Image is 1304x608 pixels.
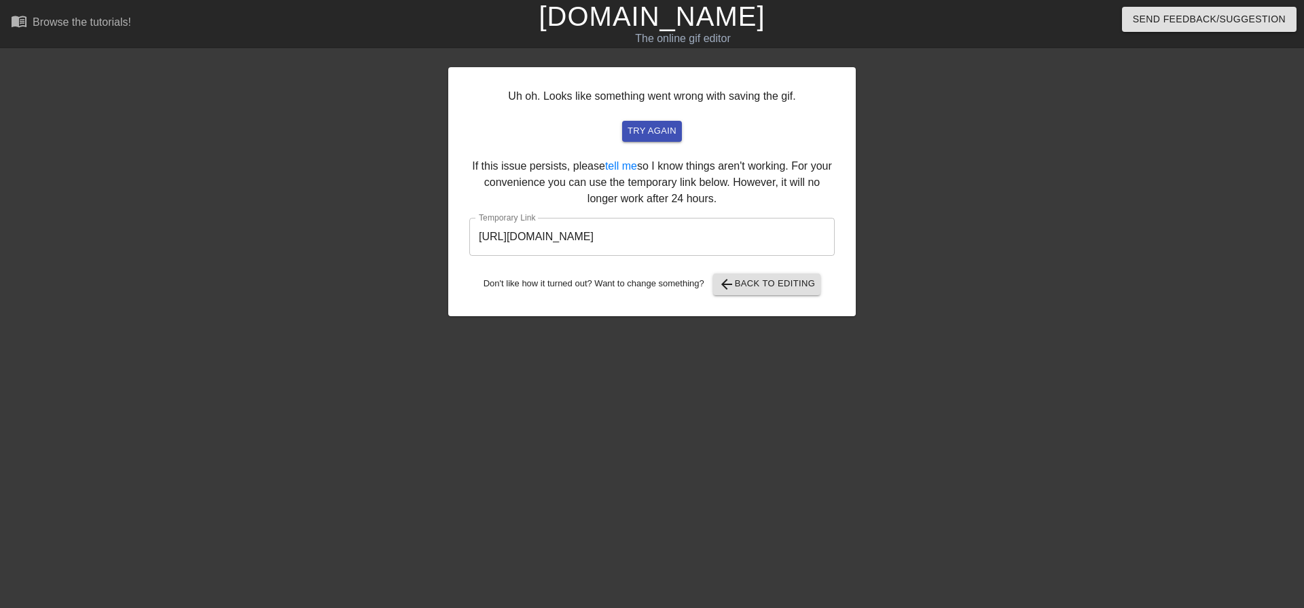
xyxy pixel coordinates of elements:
[441,31,924,47] div: The online gif editor
[448,67,856,316] div: Uh oh. Looks like something went wrong with saving the gif. If this issue persists, please so I k...
[605,160,637,172] a: tell me
[1122,7,1297,32] button: Send Feedback/Suggestion
[469,273,835,295] div: Don't like how it turned out? Want to change something?
[622,121,682,142] button: try again
[713,273,821,295] button: Back to Editing
[469,218,835,256] input: bare
[628,123,676,139] span: try again
[1133,11,1286,28] span: Send Feedback/Suggestion
[539,1,765,31] a: [DOMAIN_NAME]
[719,276,816,292] span: Back to Editing
[11,13,27,29] span: menu_book
[33,16,131,28] div: Browse the tutorials!
[11,13,131,34] a: Browse the tutorials!
[719,276,735,292] span: arrow_back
